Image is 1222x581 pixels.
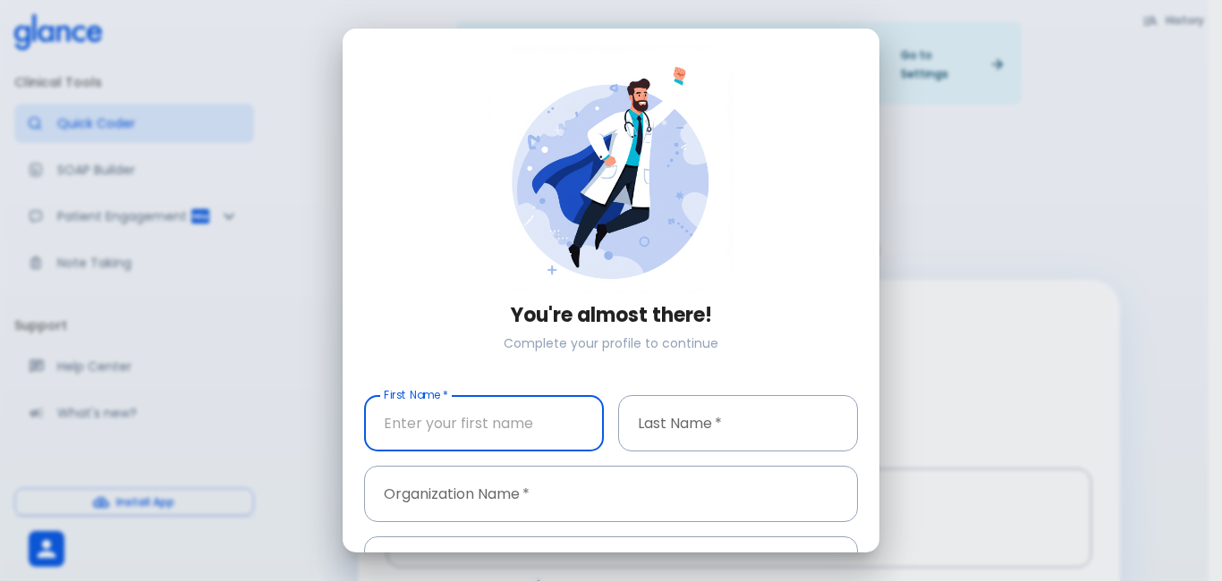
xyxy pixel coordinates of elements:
input: Enter your first name [364,395,604,451]
img: doctor [488,46,734,293]
button: Select country [377,549,409,581]
input: Enter your organization name [364,466,858,522]
h3: You're almost there! [364,304,858,327]
p: Complete your profile to continue [364,334,858,352]
input: Enter your last name [618,395,858,451]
